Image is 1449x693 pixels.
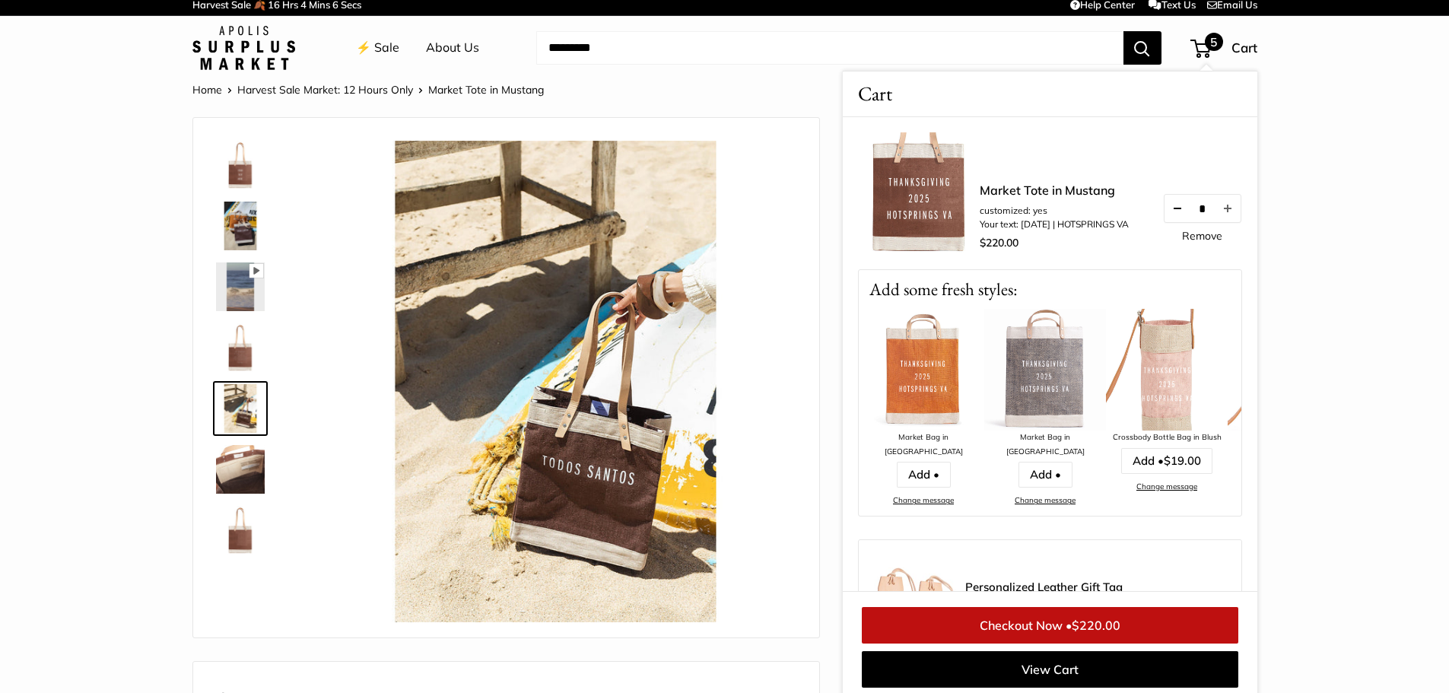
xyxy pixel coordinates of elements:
[984,431,1106,459] div: Market Bag in [GEOGRAPHIC_DATA]
[1018,462,1072,488] a: Add •
[874,555,958,639] img: Luggage Tag
[213,259,268,314] a: Market Tote in Mustang
[1106,431,1228,445] div: Crossbody Bottle Bag in Blush
[965,581,1226,593] span: Personalized Leather Gift Tag
[1015,495,1076,505] a: Change message
[1123,31,1161,65] button: Search
[237,83,413,97] a: Harvest Sale Market: 12 Hours Only
[428,83,544,97] span: Market Tote in Mustang
[862,607,1238,644] a: Checkout Now •$220.00
[216,323,265,372] img: Market Tote in Mustang
[216,262,265,311] img: Market Tote in Mustang
[1214,195,1240,222] button: Increase quantity by 1
[213,320,268,375] a: Market Tote in Mustang
[1205,33,1223,51] span: 5
[1231,40,1257,56] span: Cart
[980,236,1018,250] span: $220.00
[192,80,544,100] nav: Breadcrumb
[1164,453,1201,468] span: $19.00
[192,83,222,97] a: Home
[216,506,265,555] img: Market Tote in Mustang
[980,181,1129,199] a: Market Tote in Mustang
[426,37,479,59] a: About Us
[1072,618,1120,633] span: $220.00
[896,462,950,488] a: Add •
[1190,202,1214,215] input: Quantity
[213,503,268,558] a: Market Tote in Mustang
[356,37,399,59] a: ⚡️ Sale
[314,141,796,622] img: Market Tote in Mustang
[980,218,1129,231] li: Your text: [DATE] | HOTSPRINGS VA
[1182,230,1222,241] a: Remove
[1228,431,1349,459] div: Crossbody Bottle Bag in [GEOGRAPHIC_DATA]
[213,381,268,436] a: Market Tote in Mustang
[536,31,1123,65] input: Search...
[1164,195,1190,222] button: Decrease quantity by 1
[213,442,268,497] a: Market Tote in Mustang
[858,79,892,109] span: Cart
[1121,448,1212,474] a: Add •$19.00
[192,26,295,70] img: Apolis: Surplus Market
[216,445,265,494] img: Market Tote in Mustang
[216,202,265,250] img: Market Tote in Mustang
[1192,36,1257,60] a: 5 Cart
[980,204,1129,218] li: customized: yes
[965,581,1226,612] div: Add a customized, reusable leather tag.
[1136,482,1197,491] a: Change message
[859,270,1241,309] p: Add some fresh styles:
[862,651,1238,688] a: View Cart
[893,495,954,505] a: Change message
[213,138,268,192] a: Market Tote in Mustang
[216,384,265,433] img: Market Tote in Mustang
[863,431,984,459] div: Market Bag in [GEOGRAPHIC_DATA]
[213,199,268,253] a: Market Tote in Mustang
[216,141,265,189] img: Market Tote in Mustang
